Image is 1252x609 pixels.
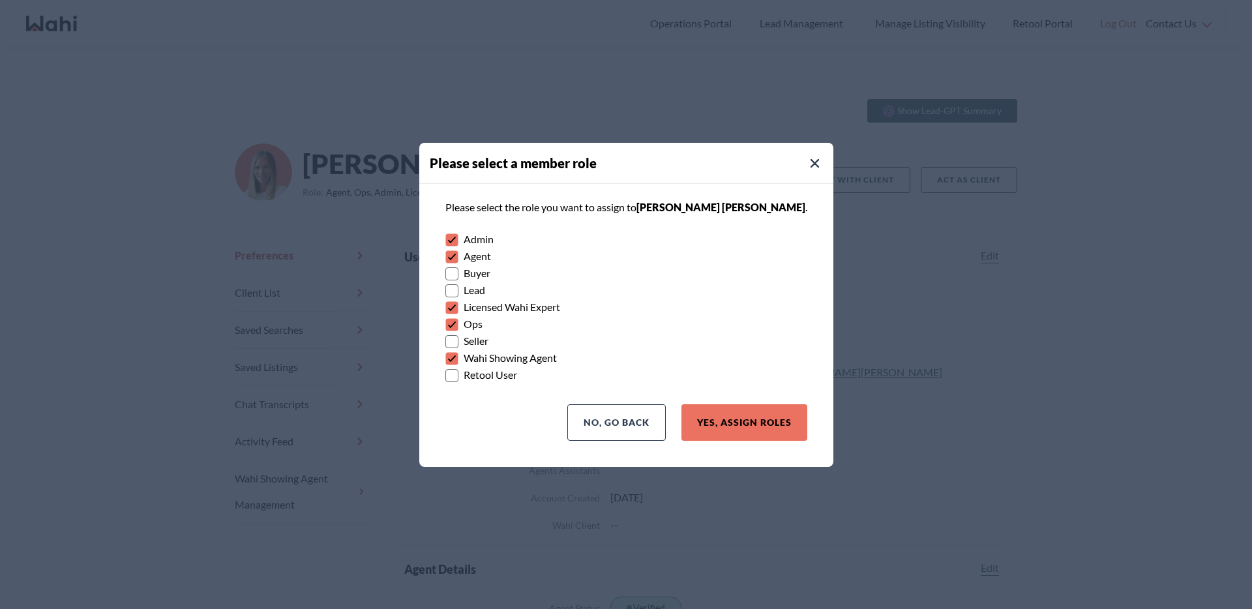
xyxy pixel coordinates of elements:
button: Yes, Assign Roles [681,404,807,441]
label: Seller [445,333,807,349]
label: Admin [445,231,807,248]
button: No, Go Back [567,404,666,441]
label: Retool User [445,366,807,383]
label: Agent [445,248,807,265]
label: Licensed Wahi Expert [445,299,807,316]
label: Ops [445,316,807,333]
label: Wahi Showing Agent [445,349,807,366]
label: Lead [445,282,807,299]
button: Close Modal [807,156,823,171]
label: Buyer [445,265,807,282]
p: Please select the role you want to assign to . [445,200,807,215]
h4: Please select a member role [430,153,833,173]
span: [PERSON_NAME] [PERSON_NAME] [636,201,805,213]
